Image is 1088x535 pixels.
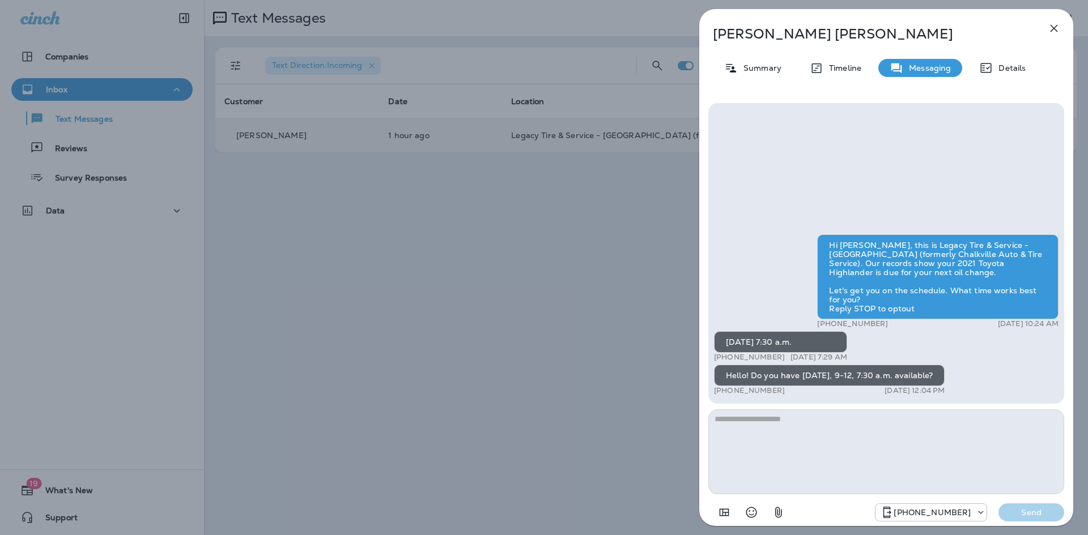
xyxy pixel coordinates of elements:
[713,501,736,524] button: Add in a premade template
[817,234,1059,319] div: Hi [PERSON_NAME], this is Legacy Tire & Service - [GEOGRAPHIC_DATA] (formerly Chalkville Auto & T...
[740,501,763,524] button: Select an emoji
[894,508,971,517] p: [PHONE_NUMBER]
[714,386,785,395] p: [PHONE_NUMBER]
[714,365,945,386] div: Hello! Do you have [DATE], 9-12, 7:30 a.m. available?
[714,331,847,353] div: [DATE] 7:30 a.m.
[738,63,781,72] p: Summary
[998,319,1059,328] p: [DATE] 10:24 AM
[903,63,951,72] p: Messaging
[790,353,847,362] p: [DATE] 7:29 AM
[714,353,785,362] p: [PHONE_NUMBER]
[993,63,1026,72] p: Details
[823,63,861,72] p: Timeline
[875,506,987,519] div: +1 (205) 606-2088
[885,386,945,395] p: [DATE] 12:04 PM
[713,26,1022,42] p: [PERSON_NAME] [PERSON_NAME]
[817,319,888,328] p: [PHONE_NUMBER]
